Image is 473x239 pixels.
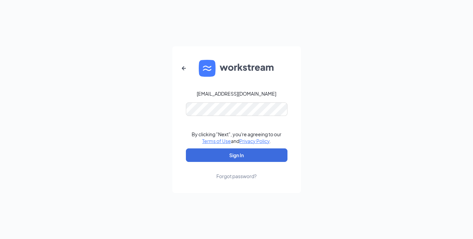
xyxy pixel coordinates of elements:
[216,173,257,180] div: Forgot password?
[192,131,281,144] div: By clicking "Next", you're agreeing to our and .
[176,60,192,76] button: ArrowLeftNew
[216,162,257,180] a: Forgot password?
[180,64,188,72] svg: ArrowLeftNew
[239,138,270,144] a: Privacy Policy
[186,148,287,162] button: Sign In
[197,90,276,97] div: [EMAIL_ADDRESS][DOMAIN_NAME]
[199,60,275,77] img: WS logo and Workstream text
[202,138,231,144] a: Terms of Use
